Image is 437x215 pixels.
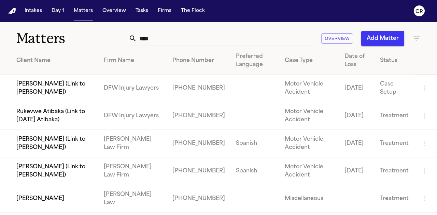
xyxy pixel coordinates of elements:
td: [DATE] [339,75,375,102]
td: Treatment [375,130,415,157]
a: Home [8,8,16,14]
td: Treatment [375,102,415,130]
td: [PERSON_NAME] Law [98,185,167,213]
td: Motor Vehicle Accident [279,157,339,185]
td: Motor Vehicle Accident [279,130,339,157]
div: Date of Loss [344,52,369,69]
button: Day 1 [49,5,67,17]
td: Spanish [230,157,279,185]
td: [DATE] [339,157,375,185]
h1: Matters [16,30,125,47]
text: CR [415,9,423,14]
td: Treatment [375,185,415,213]
td: DFW Injury Lawyers [98,102,167,130]
td: [PERSON_NAME] Law Firm [98,157,167,185]
td: [PHONE_NUMBER] [167,130,230,157]
td: [DATE] [339,102,375,130]
td: [PERSON_NAME] Law Firm [98,130,167,157]
button: Intakes [22,5,45,17]
div: Status [380,57,410,65]
td: [PHONE_NUMBER] [167,102,230,130]
td: Case Setup [375,75,415,102]
td: Motor Vehicle Accident [279,102,339,130]
div: Preferred Language [236,52,274,69]
div: Firm Name [104,57,162,65]
td: [PHONE_NUMBER] [167,75,230,102]
td: Treatment [375,157,415,185]
td: Motor Vehicle Accident [279,75,339,102]
div: Case Type [285,57,334,65]
td: Spanish [230,130,279,157]
td: DFW Injury Lawyers [98,75,167,102]
td: Miscellaneous [279,185,339,213]
button: Overview [321,33,353,44]
button: Tasks [133,5,151,17]
button: Matters [71,5,96,17]
td: [DATE] [339,130,375,157]
button: Add Matter [361,31,404,46]
button: The Flock [178,5,208,17]
td: [PHONE_NUMBER] [167,185,230,213]
img: Finch Logo [8,8,16,14]
div: Phone Number [172,57,225,65]
button: Overview [100,5,129,17]
div: Client Name [16,57,93,65]
button: Firms [155,5,174,17]
td: [PHONE_NUMBER] [167,157,230,185]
